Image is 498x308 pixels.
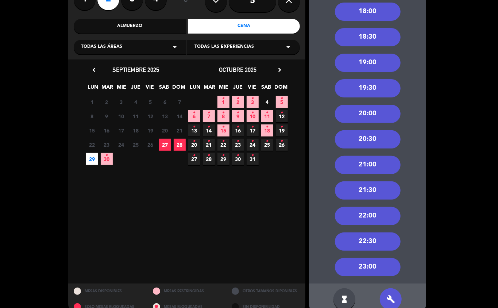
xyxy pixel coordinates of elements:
div: MESAS RESTRINGIDAS [147,284,227,299]
span: 1 [86,96,98,108]
span: 3 [247,96,259,108]
span: 23 [101,139,113,151]
i: • [193,107,196,119]
div: Cena [188,19,300,34]
div: 21:30 [335,181,401,200]
i: • [208,150,210,161]
span: 12 [144,110,157,122]
span: 4 [261,96,273,108]
span: Todas las áreas [81,43,122,51]
i: • [281,121,283,133]
span: octubre 2025 [219,66,257,73]
span: VIE [144,83,156,95]
i: • [222,121,225,133]
i: build [386,295,395,304]
span: 9 [232,110,244,122]
span: 1 [217,96,229,108]
i: • [281,93,283,104]
span: 24 [247,139,259,151]
span: 19 [276,124,288,136]
i: • [251,135,254,147]
span: 17 [247,124,259,136]
span: 14 [203,124,215,136]
div: 19:30 [335,79,401,97]
span: 3 [115,96,127,108]
span: DOM [275,83,287,95]
i: • [251,107,254,119]
i: • [251,93,254,104]
span: 2 [232,96,244,108]
span: 22 [217,139,229,151]
span: 6 [188,110,200,122]
span: 13 [159,110,171,122]
div: OTROS TAMAÑOS DIPONIBLES [226,284,305,299]
span: 26 [276,139,288,151]
i: • [208,107,210,119]
span: 17 [115,124,127,136]
span: JUE [130,83,142,95]
i: • [266,107,269,119]
div: MESAS DISPONIBLES [68,284,147,299]
span: 12 [276,110,288,122]
span: 6 [159,96,171,108]
i: • [222,107,225,119]
span: septiembre 2025 [112,66,159,73]
i: • [193,135,196,147]
span: LUN [189,83,201,95]
span: 2 [101,96,113,108]
span: Todas las experiencias [194,43,254,51]
span: 28 [174,139,186,151]
i: • [266,135,269,147]
span: 25 [130,139,142,151]
span: 10 [115,110,127,122]
i: • [222,135,225,147]
span: 8 [86,110,98,122]
div: 20:30 [335,130,401,149]
div: 18:30 [335,28,401,46]
span: 11 [130,110,142,122]
span: 23 [232,139,244,151]
span: 18 [130,124,142,136]
span: DOM [173,83,185,95]
span: 16 [232,124,244,136]
span: 13 [188,124,200,136]
span: 7 [203,110,215,122]
i: • [237,150,239,161]
span: 26 [144,139,157,151]
div: 19:00 [335,54,401,72]
i: • [222,93,225,104]
i: • [237,121,239,133]
i: • [237,107,239,119]
span: 5 [276,96,288,108]
span: 21 [174,124,186,136]
span: 27 [188,153,200,165]
i: • [237,135,239,147]
i: • [266,121,269,133]
span: SAB [158,83,170,95]
span: JUE [232,83,244,95]
div: 22:00 [335,207,401,225]
span: MAR [204,83,216,95]
span: 14 [174,110,186,122]
span: 27 [159,139,171,151]
span: 25 [261,139,273,151]
i: chevron_left [90,66,98,74]
div: 22:30 [335,232,401,251]
span: MAR [101,83,113,95]
div: 20:00 [335,105,401,123]
span: VIE [246,83,258,95]
i: • [193,121,196,133]
span: 28 [203,153,215,165]
div: 23:00 [335,258,401,276]
i: • [281,107,283,119]
span: SAB [260,83,273,95]
span: 31 [247,153,259,165]
span: 19 [144,124,157,136]
div: 18:00 [335,3,401,21]
span: 4 [130,96,142,108]
span: 15 [86,124,98,136]
i: • [208,121,210,133]
i: hourglass_full [340,295,349,304]
span: 30 [101,153,113,165]
span: 16 [101,124,113,136]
